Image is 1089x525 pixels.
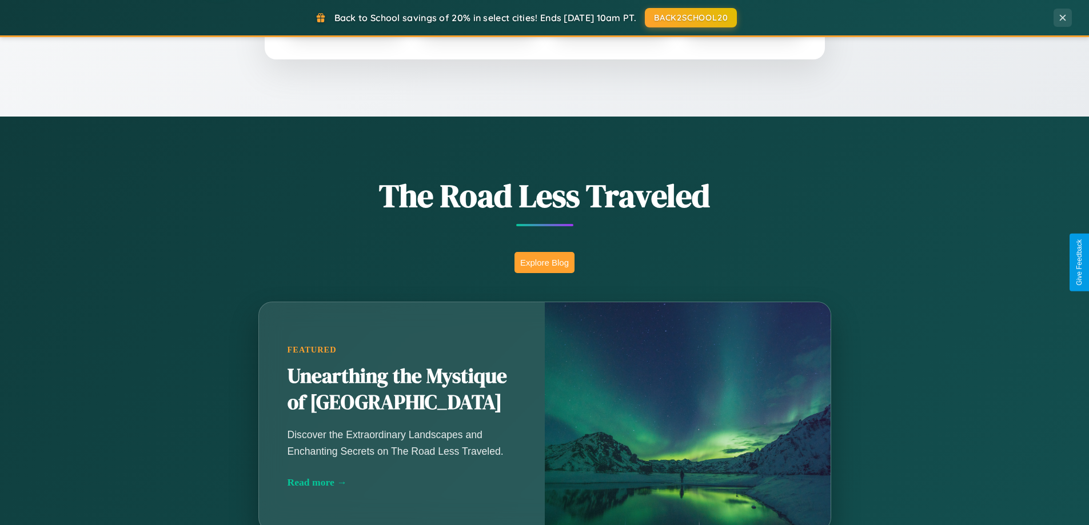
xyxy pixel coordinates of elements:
[288,427,516,459] p: Discover the Extraordinary Landscapes and Enchanting Secrets on The Road Less Traveled.
[202,174,888,218] h1: The Road Less Traveled
[1075,239,1083,286] div: Give Feedback
[334,12,636,23] span: Back to School savings of 20% in select cities! Ends [DATE] 10am PT.
[288,476,516,488] div: Read more →
[288,345,516,355] div: Featured
[514,252,575,273] button: Explore Blog
[288,363,516,416] h2: Unearthing the Mystique of [GEOGRAPHIC_DATA]
[645,8,737,27] button: BACK2SCHOOL20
